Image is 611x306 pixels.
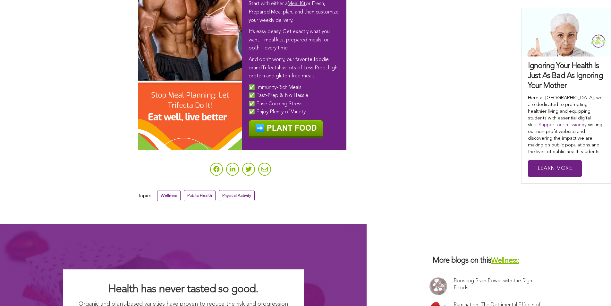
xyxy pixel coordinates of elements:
[262,66,279,71] a: Trifecta
[491,257,519,265] a: Wellness:
[249,109,306,115] span: ✅ Enjoy Plenty of Variety
[249,57,339,79] span: And don’t worry, our favorite foodie brand has lots of Less Prep, high-protein and gluten-free me...
[249,120,323,138] img: ️ PLANT FOOD
[157,190,181,201] a: Wellness
[184,190,216,201] a: Public Health
[579,275,611,306] iframe: Chat Widget
[288,1,306,6] a: Meal Kit
[249,85,301,90] span: ✅ Immunity-Rich Meals
[138,192,152,200] span: Topics:
[219,190,255,201] a: Physical Activity
[429,256,548,266] h3: More blogs on this
[249,29,330,51] span: It’s easy peasy. Get exactly what you want—meal kits, prepared meals, or both—every time.
[76,282,291,296] h2: Health has never tasted so good.
[528,160,582,177] a: Learn More
[454,277,543,292] a: Boosting Brain Power with the Right Foods
[249,101,302,107] span: ✅ Ease Cooking Stress
[249,93,308,98] span: ✅ Fast-Prep & No Hassle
